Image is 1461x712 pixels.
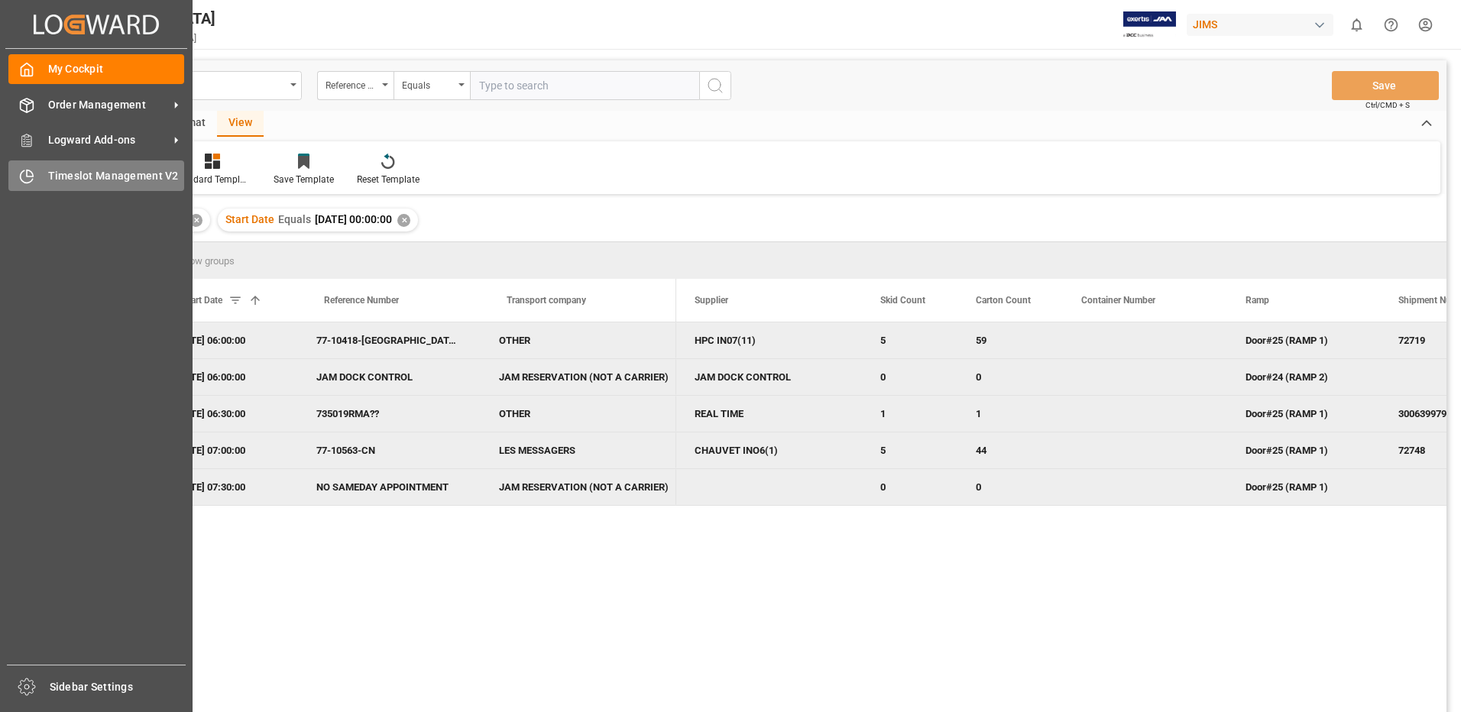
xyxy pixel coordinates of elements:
[157,432,298,468] div: [DATE] 07:00:00
[65,396,676,432] div: Press SPACE to deselect this row.
[1365,99,1410,111] span: Ctrl/CMD + S
[315,213,392,225] span: [DATE] 00:00:00
[676,396,862,432] div: REAL TIME
[957,322,1063,358] div: 59
[8,54,184,84] a: My Cockpit
[298,396,481,432] div: 735019RMA??
[1246,396,1362,432] div: Door#25 (RAMP 1)
[65,469,676,506] div: Press SPACE to deselect this row.
[48,168,185,184] span: Timeslot Management V2
[1340,8,1374,42] button: show 0 new notifications
[957,432,1063,468] div: 44
[157,359,298,395] div: [DATE] 06:00:00
[48,97,169,113] span: Order Management
[298,469,481,505] div: NO SAMEDAY APPOINTMENT
[50,679,186,695] span: Sidebar Settings
[298,359,481,395] div: JAM DOCK CONTROL
[507,295,586,306] span: Transport company
[157,469,298,505] div: [DATE] 07:30:00
[274,173,334,186] div: Save Template
[183,295,222,306] span: Start Date
[1187,10,1340,39] button: JIMS
[157,396,298,432] div: [DATE] 06:30:00
[65,322,676,359] div: Press SPACE to deselect this row.
[862,322,957,358] div: 5
[976,295,1031,306] span: Carton Count
[957,359,1063,395] div: 0
[957,469,1063,505] div: 0
[225,213,274,225] span: Start Date
[1246,360,1362,395] div: Door#24 (RAMP 2)
[190,214,202,227] div: ✕
[298,322,481,358] div: 77-10418-[GEOGRAPHIC_DATA](IN07/11 lines)
[324,295,399,306] span: Reference Number
[217,111,264,137] div: View
[317,71,394,100] button: open menu
[394,71,470,100] button: open menu
[862,396,957,432] div: 1
[676,359,862,395] div: JAM DOCK CONTROL
[862,359,957,395] div: 0
[676,322,862,358] div: HPC IN07(11)
[8,160,184,190] a: Timeslot Management V2
[397,214,410,227] div: ✕
[676,432,862,468] div: CHAUVET INO6(1)
[278,213,311,225] span: Equals
[48,132,169,148] span: Logward Add-ons
[357,173,420,186] div: Reset Template
[862,432,957,468] div: 5
[1187,14,1333,36] div: JIMS
[326,75,377,92] div: Reference Number
[862,469,957,505] div: 0
[1332,71,1439,100] button: Save
[1246,470,1362,505] div: Door#25 (RAMP 1)
[1246,323,1362,358] div: Door#25 (RAMP 1)
[880,295,925,306] span: Skid Count
[957,396,1063,432] div: 1
[1123,11,1176,38] img: Exertis%20JAM%20-%20Email%20Logo.jpg_1722504956.jpg
[695,295,728,306] span: Supplier
[1246,433,1362,468] div: Door#25 (RAMP 1)
[65,359,676,396] div: Press SPACE to deselect this row.
[470,71,699,100] input: Type to search
[499,470,658,505] div: JAM RESERVATION (NOT A CARRIER)
[174,173,251,186] div: Standard Templates
[402,75,454,92] div: Equals
[48,61,185,77] span: My Cockpit
[1246,295,1269,306] span: Ramp
[1081,295,1155,306] span: Container Number
[699,71,731,100] button: search button
[157,322,298,358] div: [DATE] 06:00:00
[298,432,481,468] div: 77-10563-CN
[499,360,658,395] div: JAM RESERVATION (NOT A CARRIER)
[1374,8,1408,42] button: Help Center
[499,396,658,432] div: OTHER
[499,433,658,468] div: LES MESSAGERS
[65,432,676,469] div: Press SPACE to deselect this row.
[499,323,658,358] div: OTHER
